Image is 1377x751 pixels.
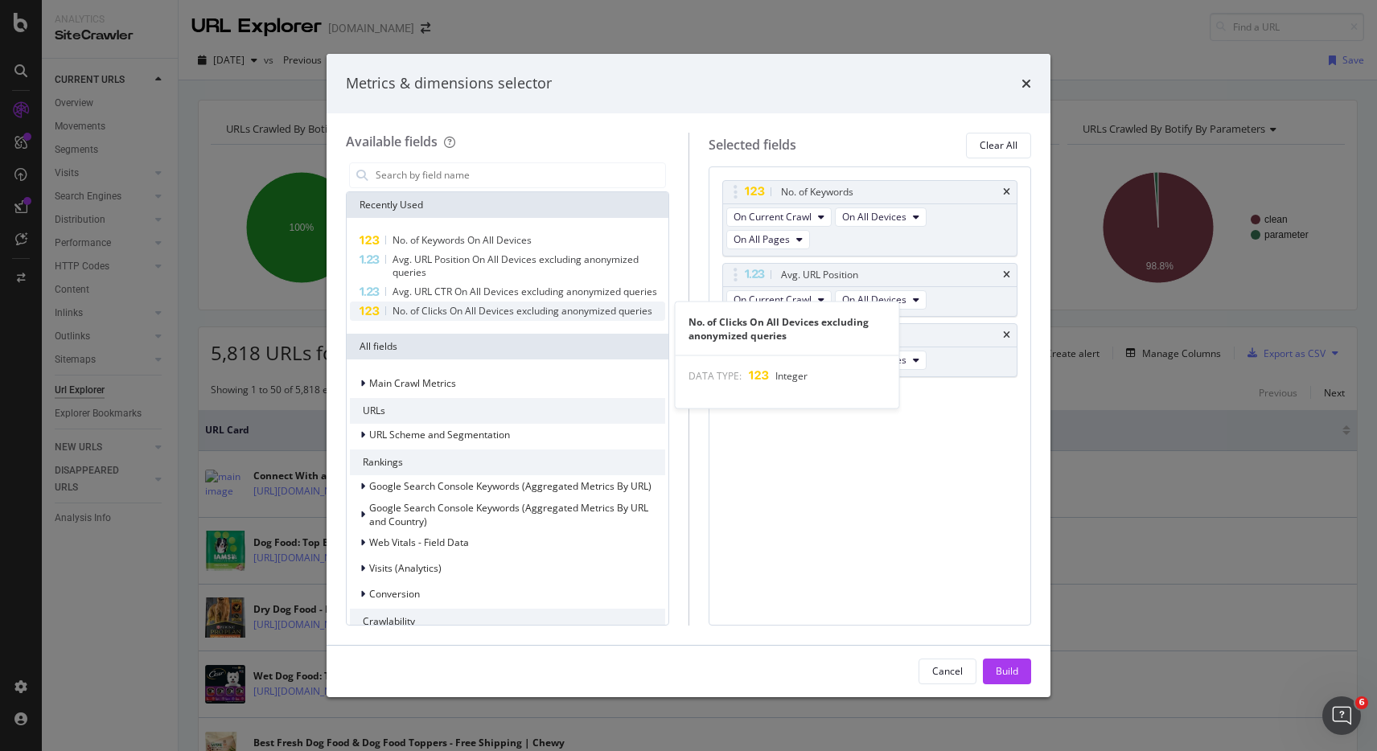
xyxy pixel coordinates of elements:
div: Available fields [346,133,438,150]
div: Crawlability [350,609,665,634]
div: Rankings [350,449,665,475]
span: Avg. URL Position On All Devices excluding anonymized queries [393,252,639,279]
span: On All Pages [734,232,790,246]
div: URLs [350,398,665,424]
span: Main Crawl Metrics [369,376,456,390]
div: Build [996,664,1018,678]
button: On All Pages [726,230,810,249]
div: times [1021,73,1031,94]
div: All fields [347,334,668,359]
div: Avg. URL Position [781,267,858,283]
span: Avg. URL CTR On All Devices excluding anonymized queries [393,285,657,298]
span: Web Vitals - Field Data [369,536,469,549]
button: On All Devices [835,207,927,227]
span: No. of Keywords On All Devices [393,233,532,247]
div: Selected fields [709,136,796,154]
div: times [1003,270,1010,280]
span: On All Devices [842,293,906,306]
button: Build [983,659,1031,684]
div: Metrics & dimensions selector [346,73,552,94]
div: No. of KeywordstimesOn Current CrawlOn All DevicesOn All Pages [722,180,1018,256]
button: On Current Crawl [726,207,832,227]
div: times [1003,187,1010,197]
span: No. of Clicks On All Devices excluding anonymized queries [393,304,652,318]
span: On Current Crawl [734,210,812,224]
button: Clear All [966,133,1031,158]
div: Avg. URL PositiontimesOn Current CrawlOn All Devices [722,263,1018,317]
span: Google Search Console Keywords (Aggregated Metrics By URL and Country) [369,501,648,528]
span: Conversion [369,587,420,601]
button: On All Devices [835,290,927,310]
span: DATA TYPE: [688,369,742,383]
span: URL Scheme and Segmentation [369,428,510,441]
iframe: Intercom live chat [1322,696,1361,735]
div: modal [327,54,1050,697]
div: times [1003,330,1010,340]
div: No. of Clicks On All Devices excluding anonymized queries [676,315,899,343]
span: 6 [1355,696,1368,709]
button: Cancel [919,659,976,684]
div: Cancel [932,664,963,678]
div: Recently Used [347,192,668,218]
span: Google Search Console Keywords (Aggregated Metrics By URL) [369,479,652,493]
span: On Current Crawl [734,293,812,306]
input: Search by field name [374,163,665,187]
span: Visits (Analytics) [369,561,442,575]
span: On All Devices [842,210,906,224]
button: On Current Crawl [726,290,832,310]
span: Integer [775,369,808,383]
div: Clear All [980,138,1017,152]
div: No. of Keywords [781,184,853,200]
